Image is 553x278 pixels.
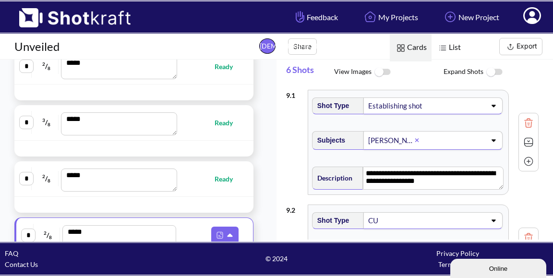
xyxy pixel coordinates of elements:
span: / [34,59,59,74]
span: 3 [42,117,45,123]
span: / [34,171,59,186]
div: Establishing shot [367,99,424,112]
img: Trash Icon [521,230,536,245]
div: 9 . 1 [286,85,303,101]
img: Export Icon [505,41,517,53]
div: Privacy Policy [367,248,548,259]
span: 6 Shots [286,60,334,85]
a: FAQ [5,249,18,257]
span: Shot Type [313,98,349,114]
img: Pdf Icon [214,229,226,242]
div: Terms of Use [367,259,548,270]
span: 8 [48,121,50,127]
span: List [432,34,466,61]
span: 2 [42,61,45,67]
img: Hand Icon [293,9,307,25]
img: ToggleOff Icon [372,62,393,83]
span: Ready [215,117,242,128]
span: Ready [215,61,242,72]
div: CU [367,214,424,227]
span: Cards [390,34,432,61]
span: Subjects [313,133,345,148]
span: 2 [44,230,47,236]
img: ToggleOff Icon [483,62,505,83]
img: Home Icon [362,9,378,25]
span: / [36,228,60,243]
span: Shot Type [313,213,349,229]
iframe: chat widget [450,257,548,278]
span: 8 [48,178,50,183]
a: New Project [435,4,506,30]
img: Add Icon [521,154,536,169]
span: / [34,115,59,130]
span: 2 [42,173,45,179]
span: 8 [48,65,50,71]
span: [DEMOGRAPHIC_DATA] [259,38,276,54]
a: Contact Us [5,260,38,268]
img: Card Icon [395,42,407,54]
span: Expand Shots [444,62,553,83]
span: 8 [49,234,52,240]
img: Expand Icon [521,135,536,149]
button: Export [499,38,542,55]
img: List Icon [436,42,449,54]
img: Trash Icon [521,116,536,130]
a: My Projects [355,4,425,30]
button: Share [288,38,317,55]
span: Description [313,170,352,186]
span: Ready [215,173,242,184]
div: 9 . 2 [286,200,303,216]
span: Feedback [293,12,338,23]
img: Add Icon [442,9,458,25]
span: View Images [334,62,444,83]
div: [PERSON_NAME] [367,134,415,147]
span: © 2024 [186,253,367,264]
